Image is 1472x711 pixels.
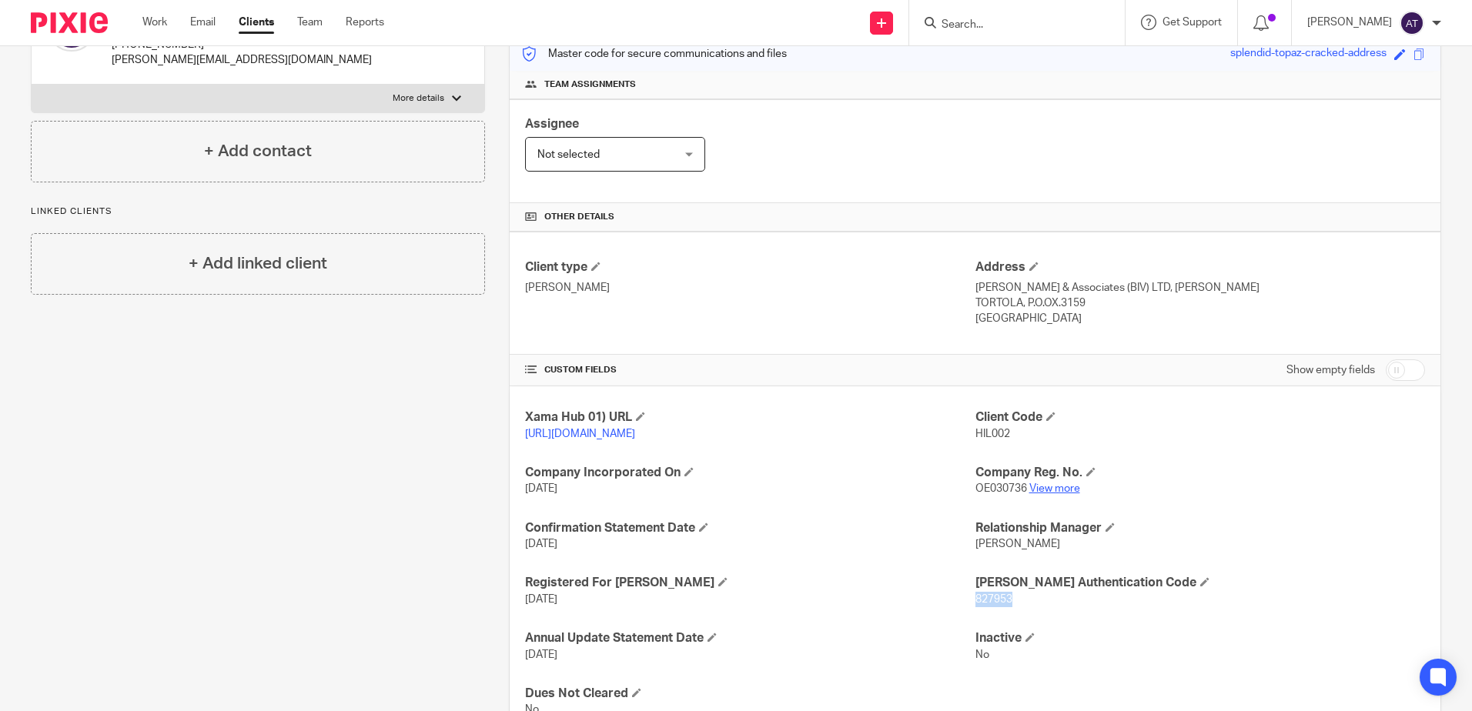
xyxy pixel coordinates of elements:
[975,649,989,660] span: No
[112,52,372,68] p: [PERSON_NAME][EMAIL_ADDRESS][DOMAIN_NAME]
[1230,45,1387,63] div: splendid-topaz-cracked-address
[975,483,1027,494] span: OE030736
[975,429,1010,439] span: HIL002
[346,15,384,30] a: Reports
[975,280,1425,295] p: [PERSON_NAME] & Associates (BIV) LTD, [PERSON_NAME]
[525,409,975,426] h4: Xama Hub 01) URL
[1163,17,1222,28] span: Get Support
[1029,483,1080,494] a: View more
[393,92,444,105] p: More details
[525,520,975,536] h4: Confirmation Statement Date
[525,364,975,376] h4: CUSTOM FIELDS
[525,539,557,549] span: [DATE]
[544,211,614,223] span: Other details
[525,483,557,494] span: [DATE]
[975,520,1425,536] h4: Relationship Manager
[537,149,600,160] span: Not selected
[975,295,1425,311] p: TORTOLA, P.O.OX.3159
[31,205,485,218] p: Linked clients
[975,539,1060,549] span: [PERSON_NAME]
[142,15,167,30] a: Work
[975,259,1425,275] h4: Address
[525,465,975,481] h4: Company Incorporated On
[544,78,636,91] span: Team assignments
[525,118,579,130] span: Assignee
[975,311,1425,326] p: [GEOGRAPHIC_DATA]
[31,12,108,33] img: Pixie
[190,15,216,30] a: Email
[204,139,312,163] h4: + Add contact
[1286,362,1375,378] label: Show empty fields
[525,630,975,646] h4: Annual Update Statement Date
[239,15,274,30] a: Clients
[975,594,1012,605] span: 827953
[525,575,975,591] h4: Registered For [PERSON_NAME]
[525,686,975,702] h4: Dues Not Cleared
[1307,15,1392,30] p: [PERSON_NAME]
[525,259,975,275] h4: Client type
[975,409,1425,426] h4: Client Code
[975,575,1425,591] h4: [PERSON_NAME] Authentication Code
[525,649,557,660] span: [DATE]
[297,15,323,30] a: Team
[1400,11,1424,35] img: svg%3E
[975,465,1425,481] h4: Company Reg. No.
[940,18,1079,32] input: Search
[189,252,327,275] h4: + Add linked client
[525,280,975,295] p: [PERSON_NAME]
[525,594,557,605] span: [DATE]
[521,46,787,62] p: Master code for secure communications and files
[975,630,1425,646] h4: Inactive
[525,429,635,439] a: [URL][DOMAIN_NAME]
